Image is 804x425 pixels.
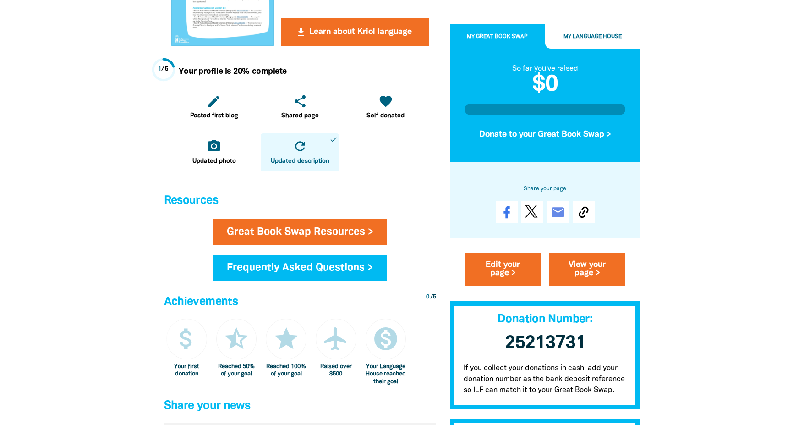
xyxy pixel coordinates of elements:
[366,363,406,386] div: Your Language House reached their goal
[549,253,625,286] a: View your page >
[450,24,545,49] button: My Great Book Swap
[322,325,350,353] i: airplanemode_active
[158,66,162,72] span: 1
[573,201,595,223] button: Copy Link
[426,294,429,300] span: 0
[465,75,626,97] h2: $0
[505,335,585,352] span: 25213731
[175,133,253,171] a: camera_altUpdated photo
[261,133,339,171] a: refreshUpdated descriptiondone
[563,34,622,39] span: My Language House
[329,135,338,144] i: done
[281,111,319,121] span: Shared page
[266,363,306,378] div: Reached 100% of your goal
[207,94,221,109] i: edit
[223,325,250,353] i: star_half
[316,363,356,378] div: Raised over $500
[465,122,626,147] button: Donate to your Great Book Swap >
[498,314,592,325] span: Donation Number:
[545,24,640,49] button: My Language House
[467,34,528,39] span: My Great Book Swap
[372,325,399,353] i: monetization_on
[547,201,569,223] a: email
[378,94,393,109] i: favorite
[179,68,287,75] strong: Your profile is 20% complete
[426,293,436,302] div: / 5
[192,157,236,166] span: Updated photo
[293,94,307,109] i: share
[281,18,428,46] button: get_app Learn about Kriol language
[166,363,207,378] div: Your first donation
[261,88,339,127] a: shareShared page
[216,363,257,378] div: Reached 50% of your goal
[465,184,626,194] h6: Share your page
[158,65,169,74] div: / 5
[207,139,221,154] i: camera_alt
[293,139,307,154] i: refresh
[465,253,541,286] a: Edit your page >
[465,64,626,75] div: So far you've raised
[496,201,518,223] a: Share
[521,201,543,223] a: Post
[175,88,253,127] a: editPosted first blog
[295,27,306,38] i: get_app
[164,195,218,206] span: Resources
[213,255,387,281] a: Frequently Asked Questions >
[271,157,329,166] span: Updated description
[164,293,436,311] h4: Achievements
[173,325,200,353] i: attach_money
[213,219,388,245] a: Great Book Swap Resources >
[346,88,425,127] a: favoriteSelf donated
[450,363,640,409] p: If you collect your donations in cash, add your donation number as the bank deposit reference so ...
[273,325,300,353] i: star
[551,205,565,220] i: email
[190,111,238,121] span: Posted first blog
[164,397,436,415] h4: Share your news
[366,111,405,121] span: Self donated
